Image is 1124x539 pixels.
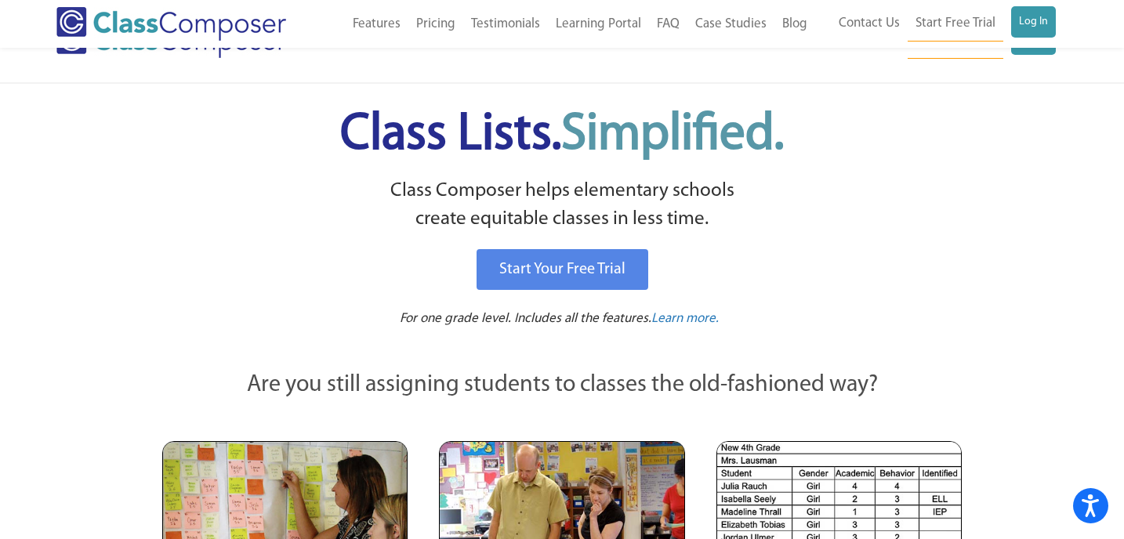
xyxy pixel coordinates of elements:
[561,110,784,161] span: Simplified.
[908,6,1003,42] a: Start Free Trial
[649,7,687,42] a: FAQ
[815,6,1057,42] nav: Header Menu
[321,7,814,42] nav: Header Menu
[774,7,815,42] a: Blog
[463,7,548,42] a: Testimonials
[651,309,719,329] a: Learn more.
[160,177,964,234] p: Class Composer helps elementary schools create equitable classes in less time.
[408,7,463,42] a: Pricing
[477,249,648,290] a: Start Your Free Trial
[651,312,719,325] span: Learn more.
[345,7,408,42] a: Features
[1011,6,1056,38] a: Log In
[687,7,774,42] a: Case Studies
[340,110,784,161] span: Class Lists.
[400,312,651,325] span: For one grade level. Includes all the features.
[499,262,625,277] span: Start Your Free Trial
[548,7,649,42] a: Learning Portal
[56,7,286,41] img: Class Composer
[831,6,908,41] a: Contact Us
[162,368,962,403] p: Are you still assigning students to classes the old-fashioned way?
